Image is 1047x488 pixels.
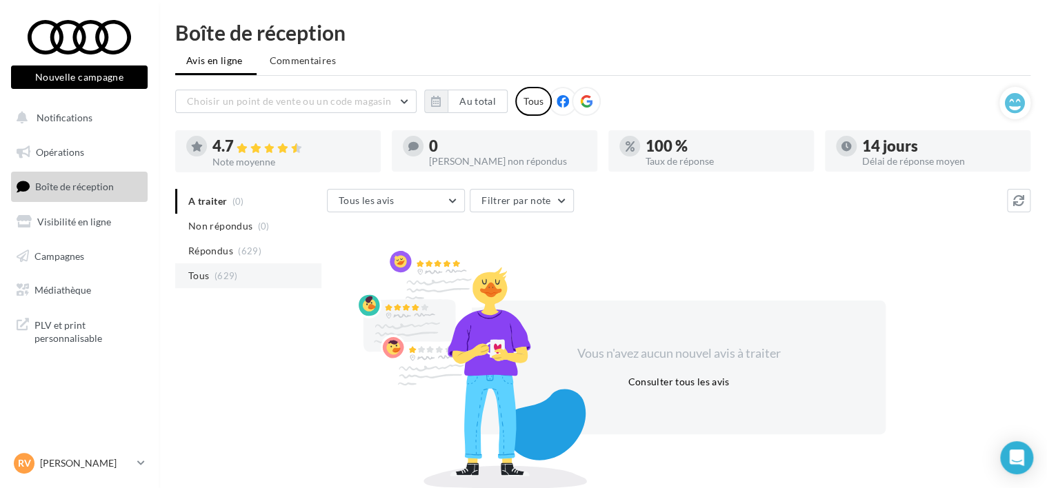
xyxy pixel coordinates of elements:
div: Tous [515,87,552,116]
div: [PERSON_NAME] non répondus [429,156,586,166]
a: RV [PERSON_NAME] [11,450,148,476]
span: Répondus [188,244,233,258]
span: Visibilité en ligne [37,216,111,227]
span: RV [18,456,31,470]
div: Taux de réponse [646,156,803,166]
span: Boîte de réception [35,181,114,192]
span: (0) [258,221,270,232]
span: Tous [188,269,209,283]
span: Non répondus [188,219,252,233]
div: Boîte de réception [175,22,1030,43]
span: (629) [238,245,261,256]
span: Tous les avis [339,194,395,206]
a: Opérations [8,138,150,167]
span: PLV et print personnalisable [34,316,142,345]
button: Tous les avis [327,189,465,212]
button: Consulter tous les avis [622,374,735,390]
div: 4.7 [212,139,370,154]
span: Notifications [37,112,92,123]
button: Choisir un point de vente ou un code magasin [175,90,417,113]
div: Délai de réponse moyen [862,156,1019,166]
div: 0 [429,139,586,154]
button: Au total [448,90,508,113]
span: Campagnes [34,250,84,261]
div: Vous n'avez aucun nouvel avis à traiter [560,345,797,363]
a: PLV et print personnalisable [8,310,150,351]
span: Choisir un point de vente ou un code magasin [187,95,391,107]
a: Boîte de réception [8,172,150,201]
div: Note moyenne [212,157,370,167]
a: Campagnes [8,242,150,271]
button: Nouvelle campagne [11,65,148,89]
div: 14 jours [862,139,1019,154]
a: Visibilité en ligne [8,207,150,236]
span: (629) [215,270,238,281]
span: Opérations [36,146,84,158]
button: Notifications [8,103,145,132]
button: Au total [424,90,508,113]
a: Médiathèque [8,276,150,305]
p: [PERSON_NAME] [40,456,132,470]
div: Open Intercom Messenger [1000,441,1033,474]
span: Commentaires [270,54,336,66]
button: Filtrer par note [470,189,574,212]
span: Médiathèque [34,284,91,296]
div: 100 % [646,139,803,154]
